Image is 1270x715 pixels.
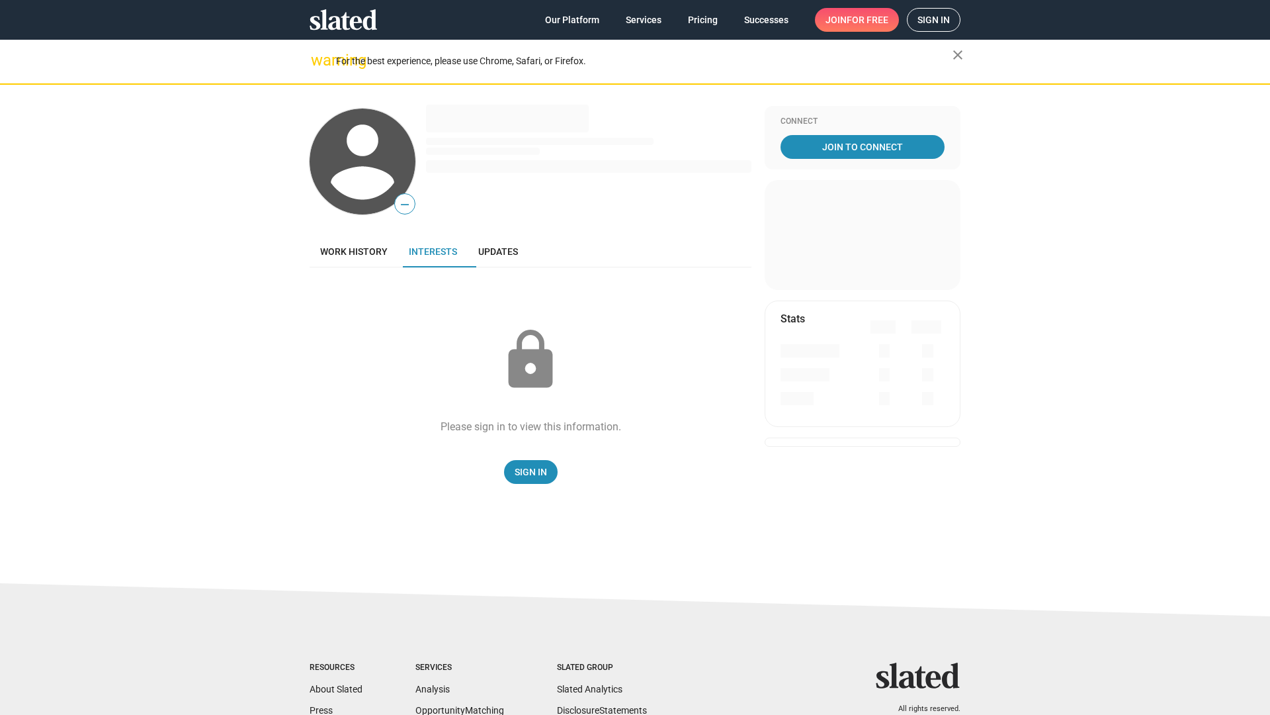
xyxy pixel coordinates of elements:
[310,236,398,267] a: Work history
[734,8,799,32] a: Successes
[781,312,805,326] mat-card-title: Stats
[441,420,621,434] div: Please sign in to view this information.
[415,684,450,694] a: Analysis
[336,52,952,70] div: For the best experience, please use Chrome, Safari, or Firefox.
[815,8,899,32] a: Joinfor free
[311,52,327,68] mat-icon: warning
[781,135,945,159] a: Join To Connect
[626,8,661,32] span: Services
[950,47,966,63] mat-icon: close
[395,196,415,213] span: —
[478,246,518,257] span: Updates
[409,246,457,257] span: Interests
[545,8,599,32] span: Our Platform
[515,460,547,484] span: Sign In
[847,8,888,32] span: for free
[504,460,558,484] a: Sign In
[557,684,622,694] a: Slated Analytics
[310,663,362,673] div: Resources
[781,117,945,127] div: Connect
[310,684,362,694] a: About Slated
[825,8,888,32] span: Join
[320,246,388,257] span: Work history
[615,8,672,32] a: Services
[557,663,647,673] div: Slated Group
[783,135,942,159] span: Join To Connect
[497,327,564,393] mat-icon: lock
[468,236,529,267] a: Updates
[415,663,504,673] div: Services
[744,8,788,32] span: Successes
[917,9,950,31] span: Sign in
[534,8,610,32] a: Our Platform
[398,236,468,267] a: Interests
[907,8,960,32] a: Sign in
[677,8,728,32] a: Pricing
[688,8,718,32] span: Pricing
